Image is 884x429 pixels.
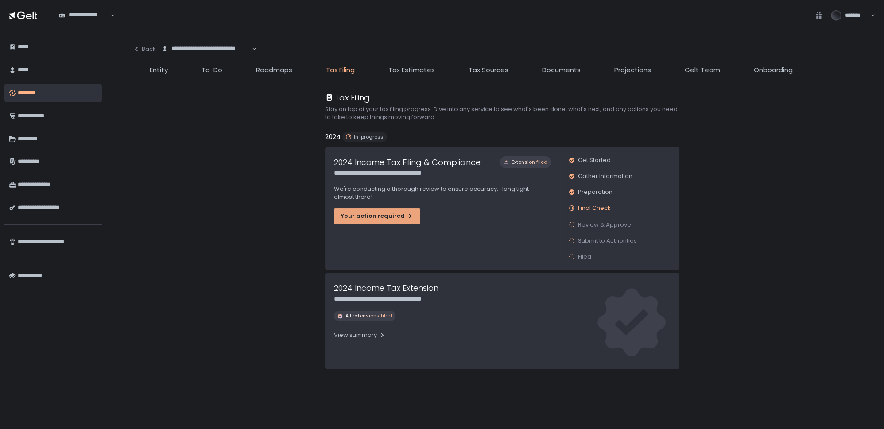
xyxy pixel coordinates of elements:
span: Gather Information [578,172,632,180]
div: Tax Filing [325,92,370,104]
h2: Stay on top of your tax filing progress. Dive into any service to see what's been done, what's ne... [325,105,679,121]
span: Preparation [578,188,613,196]
span: Tax Filing [326,65,355,75]
div: View summary [334,331,386,339]
span: Get Started [578,156,611,164]
h1: 2024 Income Tax Filing & Compliance [334,156,481,168]
div: Your action required [341,212,414,220]
span: Roadmaps [256,65,292,75]
p: We're conducting a thorough review to ensure accuracy. Hang tight—almost there! [334,185,551,201]
div: Search for option [156,40,256,58]
span: Tax Estimates [388,65,435,75]
div: Back [133,45,156,53]
span: Submit to Authorities [578,237,637,245]
span: In-progress [354,134,384,140]
button: Back [133,40,156,58]
span: Gelt Team [685,65,720,75]
span: Extension filed [512,159,547,166]
div: Search for option [53,6,115,24]
span: Review & Approve [578,220,631,229]
span: Tax Sources [469,65,508,75]
span: Filed [578,253,591,261]
span: To-Do [202,65,222,75]
button: Your action required [334,208,420,224]
input: Search for option [162,53,251,62]
span: Projections [614,65,651,75]
span: All extensions filed [345,313,392,319]
button: View summary [334,328,386,342]
h1: 2024 Income Tax Extension [334,282,438,294]
span: Onboarding [754,65,793,75]
h2: 2024 [325,132,341,142]
span: Final Check [578,204,611,212]
input: Search for option [59,19,110,28]
span: Entity [150,65,168,75]
span: Documents [542,65,581,75]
